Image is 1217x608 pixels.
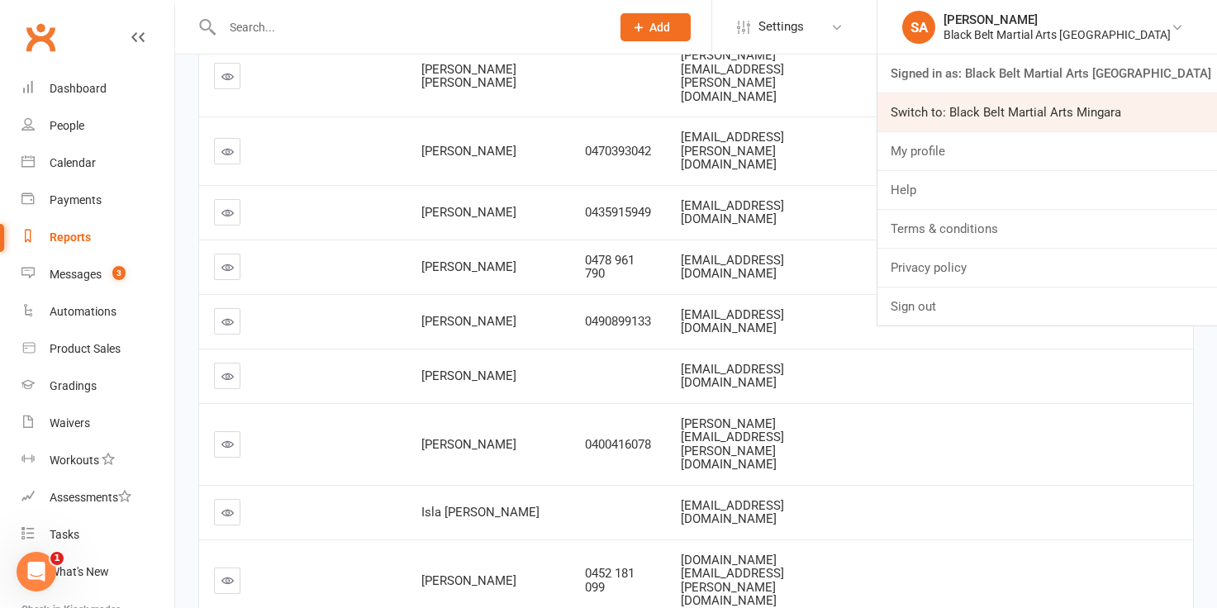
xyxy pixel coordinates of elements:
a: Automations [21,293,174,330]
span: Settings [758,8,804,45]
div: People [50,119,84,132]
a: Waivers [21,405,174,442]
a: Clubworx [20,17,61,58]
a: People [21,107,174,145]
span: 0435915949 [585,205,651,220]
div: Black Belt Martial Arts [GEOGRAPHIC_DATA] [944,27,1171,42]
a: Assessments [21,479,174,516]
span: [EMAIL_ADDRESS][PERSON_NAME][DOMAIN_NAME] [681,130,784,172]
span: [PERSON_NAME][EMAIL_ADDRESS][PERSON_NAME][DOMAIN_NAME] [681,416,784,473]
div: Payments [50,193,102,207]
span: 0470393042 [585,144,651,159]
a: Product Sales [21,330,174,368]
a: Tasks [21,516,174,553]
span: 0478 961 790 [585,253,635,282]
a: Dashboard [21,70,174,107]
a: Signed in as: Black Belt Martial Arts [GEOGRAPHIC_DATA] [877,55,1217,93]
div: Automations [50,305,116,318]
a: Payments [21,182,174,219]
span: [PERSON_NAME] [421,205,516,220]
div: Workouts [50,454,99,467]
div: Dashboard [50,82,107,95]
a: Terms & conditions [877,210,1217,248]
span: [PERSON_NAME] [421,259,516,274]
span: 0490899133 [585,314,651,329]
iframe: Intercom live chat [17,552,56,591]
span: [EMAIL_ADDRESS][DOMAIN_NAME] [681,307,784,336]
span: [EMAIL_ADDRESS][DOMAIN_NAME] [681,253,784,282]
div: Reports [50,230,91,244]
span: 0400416078 [585,437,651,452]
div: Calendar [50,156,96,169]
span: [PERSON_NAME] [421,573,516,588]
span: [PERSON_NAME] [421,314,516,329]
span: [PERSON_NAME] [PERSON_NAME] [421,62,516,91]
div: [PERSON_NAME] [944,12,1171,27]
a: Gradings [21,368,174,405]
span: [PERSON_NAME] [421,368,516,383]
span: [EMAIL_ADDRESS][DOMAIN_NAME] [681,198,784,227]
span: [EMAIL_ADDRESS][DOMAIN_NAME] [681,498,784,527]
a: Privacy policy [877,249,1217,287]
div: What's New [50,565,109,578]
a: Messages 3 [21,256,174,293]
div: SA [902,11,935,44]
a: Calendar [21,145,174,182]
button: Add [620,13,691,41]
a: Reports [21,219,174,256]
a: Workouts [21,442,174,479]
a: What's New [21,553,174,591]
div: Assessments [50,491,131,504]
a: My profile [877,132,1217,170]
div: Tasks [50,528,79,541]
span: 1 [50,552,64,565]
div: Product Sales [50,342,121,355]
a: Sign out [877,287,1217,325]
span: [PERSON_NAME] [421,437,516,452]
span: Isla [PERSON_NAME] [421,505,540,520]
span: [EMAIL_ADDRESS][DOMAIN_NAME] [681,362,784,391]
a: Help [877,171,1217,209]
span: [PERSON_NAME] [421,144,516,159]
div: Waivers [50,416,90,430]
span: Add [649,21,670,34]
a: Switch to: Black Belt Martial Arts Mingara [877,93,1217,131]
div: Gradings [50,379,97,392]
span: 0452 181 099 [585,566,635,595]
input: Search... [217,16,599,39]
span: 3 [112,266,126,280]
div: Messages [50,268,102,281]
span: [PERSON_NAME][EMAIL_ADDRESS][PERSON_NAME][DOMAIN_NAME] [681,48,784,104]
